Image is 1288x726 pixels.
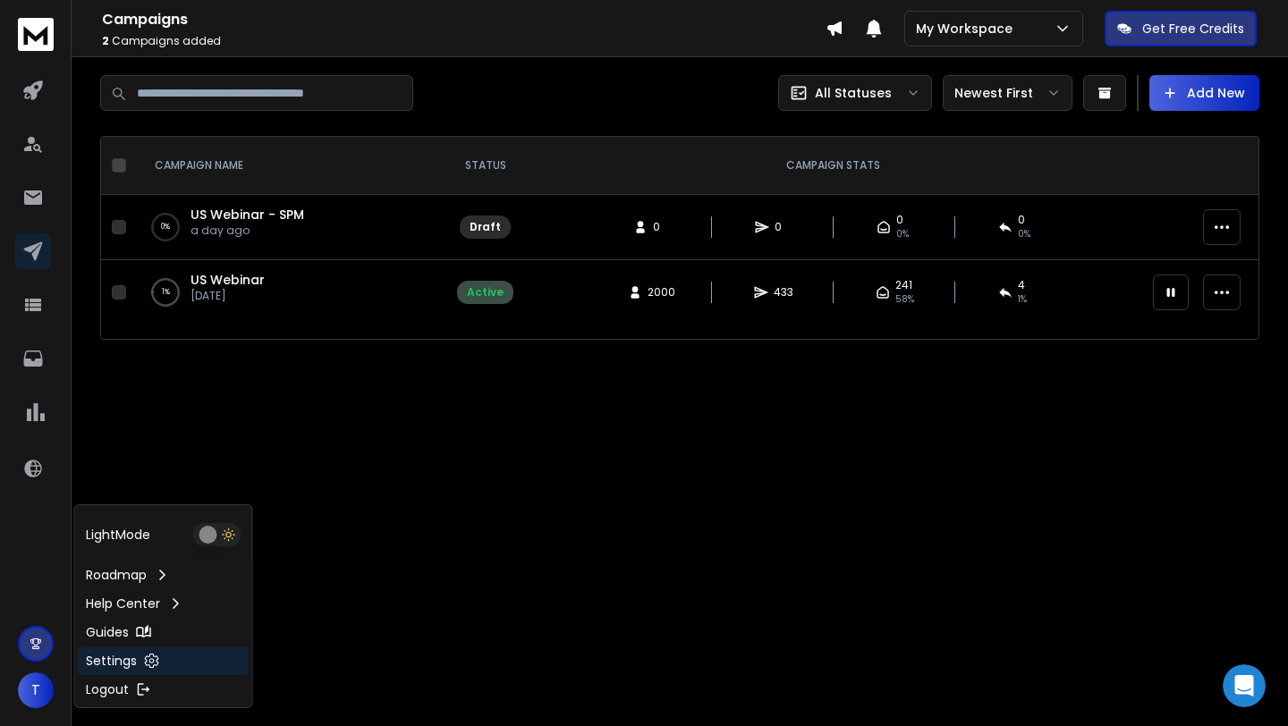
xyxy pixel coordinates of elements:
[1018,292,1027,307] span: 1 %
[86,680,129,698] p: Logout
[56,586,71,600] button: Gif picker
[51,10,80,38] img: Profile image for Box
[161,218,170,236] p: 0 %
[895,292,914,307] span: 58 %
[1105,11,1257,46] button: Get Free Credits
[1223,664,1266,707] iframe: Intercom live chat
[14,289,343,518] div: Raj says…
[133,195,446,260] td: 0%US Webinar - SPMa day ago
[79,561,249,589] a: Roadmap
[133,137,446,195] th: CAMPAIGN NAME
[29,335,279,476] div: Sure, I can add the credits for you. Could you please confirm if you have used any of the credits...
[86,652,137,670] p: Settings
[280,7,314,41] button: Home
[895,278,912,292] span: 241
[896,213,903,227] span: 0
[86,595,160,612] p: Help Center
[191,206,304,224] a: US Webinar - SPM
[1142,20,1244,38] p: Get Free Credits
[1018,227,1030,241] span: 0%
[1018,213,1025,227] span: 0
[774,285,793,300] span: 433
[85,586,99,600] button: Upload attachment
[1149,75,1259,111] button: Add New
[79,646,249,675] a: Settings
[14,13,343,289] div: Team says…
[29,300,279,334] div: Hey ​
[29,489,169,500] div: [PERSON_NAME] • 3h ago
[467,285,504,300] div: Active
[87,17,113,30] h1: Box
[524,137,1142,195] th: CAMPAIGN STATS
[314,7,346,39] div: Close
[14,518,343,571] div: Team says…
[18,672,54,708] button: T
[197,518,343,557] div: + [PERSON_NAME]
[133,260,446,325] td: 1%US Webinar[DATE]
[86,526,150,544] p: Light Mode
[470,220,501,234] div: Draft
[86,566,147,584] p: Roadmap
[18,18,54,51] img: logo
[28,586,42,600] button: Emoji picker
[191,224,304,238] p: a day ago
[648,285,675,300] span: 2000
[775,220,792,234] span: 0
[1018,278,1025,292] span: 4
[815,84,892,102] p: All Statuses
[446,137,524,195] th: STATUS
[653,220,671,234] span: 0
[102,33,109,48] span: 2
[14,289,293,485] div: Hey​Sure, I can add the credits for you. Could you please confirm if you have used any of the cre...
[12,7,46,41] button: go back
[896,227,909,241] span: 0%
[916,20,1020,38] p: My Workspace
[102,34,826,48] p: Campaigns added
[15,530,343,578] textarea: Message…
[191,271,265,289] a: US Webinar
[79,618,249,646] a: Guides
[86,623,129,641] p: Guides
[191,289,265,303] p: [DATE]
[79,589,249,618] a: Help Center
[307,578,335,607] button: Send a message…
[102,9,826,30] h1: Campaigns
[943,75,1072,111] button: Newest First
[162,283,170,301] p: 1 %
